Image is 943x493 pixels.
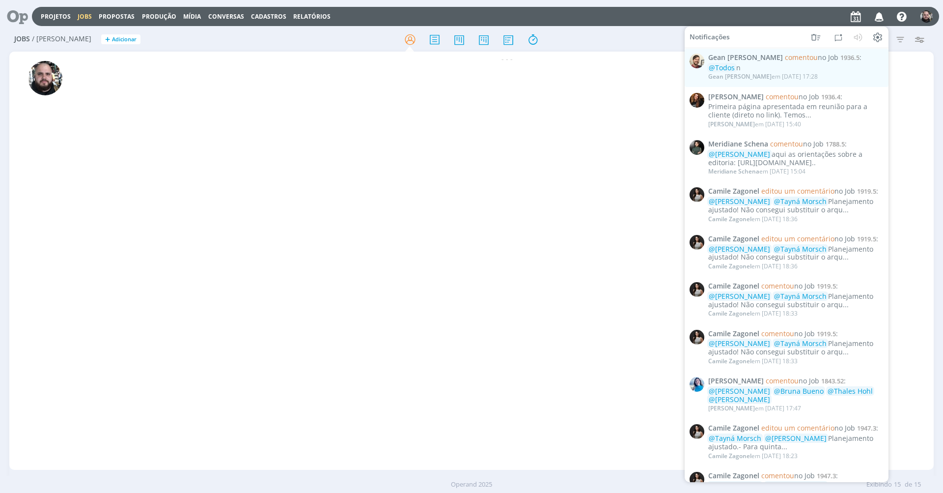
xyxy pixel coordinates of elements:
[828,386,873,395] span: @Thales Hohl
[708,405,801,412] div: em [DATE] 17:47
[708,262,751,270] span: Camile Zagonel
[920,8,933,25] button: G
[709,481,761,490] span: @Tayná Morsch
[38,13,74,21] button: Projetos
[708,92,883,101] span: :
[708,54,783,62] span: Gean [PERSON_NAME]
[766,376,819,385] span: no Job
[765,481,827,490] span: @[PERSON_NAME]
[894,480,901,490] span: 15
[690,235,704,250] img: C
[41,12,71,21] a: Projetos
[708,103,883,119] div: Primeira página apresentada em reunião para a cliente (direto no link). Temos...
[761,328,794,338] span: comentou
[690,187,704,202] img: C
[770,139,824,148] span: no Job
[708,150,883,167] div: aqui as orientações sobre a editoria: [URL][DOMAIN_NAME]..
[857,424,876,433] span: 1947.3
[708,245,883,261] div: Planejamento ajustado! Não consegui substituir o arqu...
[690,471,704,486] img: C
[708,357,798,364] div: em [DATE] 18:33
[708,72,772,81] span: Gean [PERSON_NAME]
[709,386,770,395] span: @[PERSON_NAME]
[690,424,704,439] img: C
[708,424,759,433] span: Camile Zagonel
[709,339,770,348] span: @[PERSON_NAME]
[708,64,883,72] div: n
[78,12,92,21] a: Jobs
[708,471,883,480] span: :
[774,291,827,301] span: @Tayná Morsch
[180,13,204,21] button: Mídia
[708,292,883,309] div: Planejamento ajustado! Não consegui substituir o arqu...
[761,234,855,243] span: no Job
[708,329,883,338] span: :
[708,92,764,101] span: [PERSON_NAME]
[708,263,798,270] div: em [DATE] 18:36
[708,73,818,80] div: em [DATE] 17:28
[32,35,91,43] span: / [PERSON_NAME]
[708,140,883,148] span: :
[709,63,735,72] span: @Todos
[817,329,836,338] span: 1919.5
[96,13,138,21] button: Propostas
[761,423,855,433] span: no Job
[101,34,140,45] button: +Adicionar
[761,328,815,338] span: no Job
[774,386,824,395] span: @Bruna Bueno
[765,434,827,443] span: @[PERSON_NAME]
[142,12,176,21] a: Produção
[708,451,751,460] span: Camile Zagonel
[708,424,883,433] span: :
[690,282,704,297] img: C
[770,139,803,148] span: comentou
[293,12,331,21] a: Relatórios
[821,377,844,385] span: 1843.52
[690,54,704,68] img: G
[690,329,704,344] img: C
[774,197,827,206] span: @Tayná Morsch
[708,452,798,459] div: em [DATE] 18:23
[761,470,815,480] span: no Job
[766,91,799,101] span: comentou
[708,377,764,385] span: [PERSON_NAME]
[840,53,860,62] span: 1936.5
[821,92,840,101] span: 1936.4
[708,377,883,385] span: :
[708,214,751,223] span: Camile Zagonel
[708,198,883,214] div: Planejamento ajustado! Não consegui substituir o arqu...
[708,235,759,243] span: Camile Zagonel
[866,480,892,490] span: Exibindo
[708,121,801,128] div: em [DATE] 15:40
[709,149,770,159] span: @[PERSON_NAME]
[708,168,805,175] div: em [DATE] 15:04
[105,34,110,45] span: +
[708,187,883,196] span: :
[914,480,921,490] span: 15
[708,356,751,365] span: Camile Zagonel
[817,282,836,290] span: 1919.5
[208,12,244,21] a: Conversas
[75,13,95,21] button: Jobs
[709,197,770,206] span: @[PERSON_NAME]
[766,376,799,385] span: comentou
[761,423,834,433] span: editou um comentário
[709,244,770,253] span: @[PERSON_NAME]
[708,140,768,148] span: Meridiane Schena
[248,13,289,21] button: Cadastros
[708,187,759,196] span: Camile Zagonel
[708,54,883,62] span: :
[857,187,876,196] span: 1919.5
[708,329,759,338] span: Camile Zagonel
[139,13,179,21] button: Produção
[708,404,755,412] span: [PERSON_NAME]
[690,140,704,155] img: M
[708,309,751,318] span: Camile Zagonel
[28,61,62,95] img: G
[99,12,135,21] span: Propostas
[826,140,845,148] span: 1788.5
[761,186,834,196] span: editou um comentário
[708,310,798,317] div: em [DATE] 18:33
[761,470,794,480] span: comentou
[708,435,883,451] div: Planejamento ajustado.- Para quinta...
